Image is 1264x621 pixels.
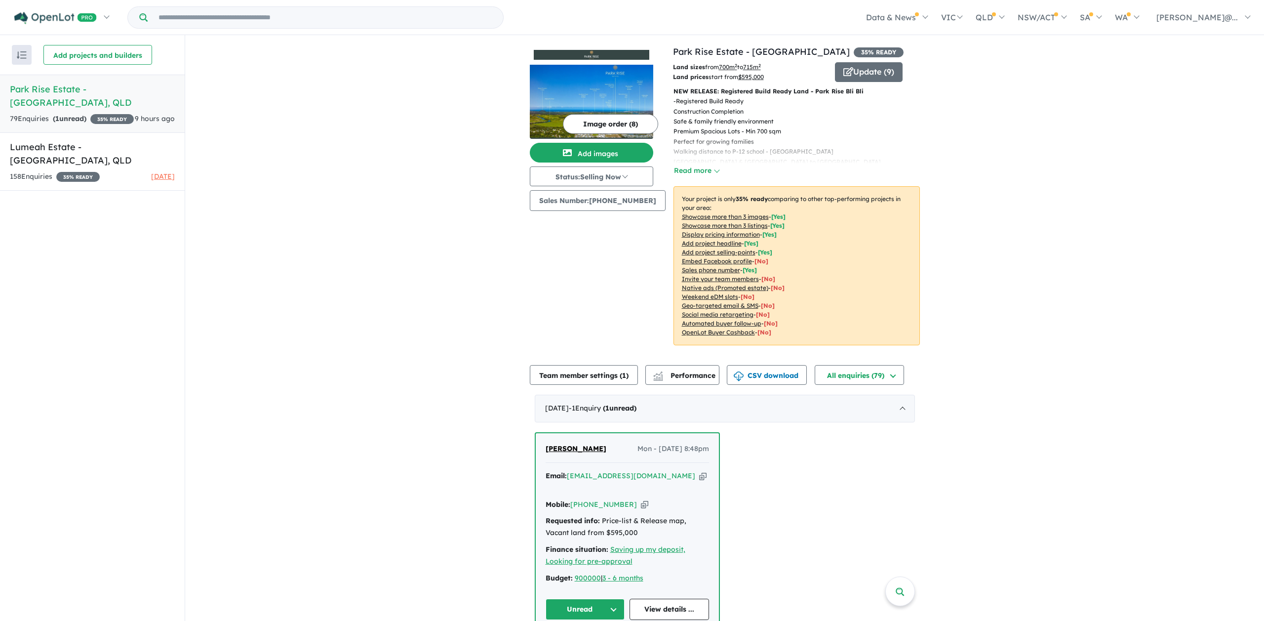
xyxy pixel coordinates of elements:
span: 1 [622,371,626,380]
u: 700 m [719,63,737,71]
span: 35 % READY [854,47,904,57]
span: [ Yes ] [744,240,758,247]
b: Land prices [673,73,709,81]
span: - 1 Enquir y [569,404,636,413]
u: Weekend eDM slots [682,293,738,300]
u: Display pricing information [682,231,760,238]
p: Your project is only comparing to other top-performing projects in your area: - - - - - - - - - -... [673,186,920,345]
strong: Mobile: [546,500,570,509]
button: Update (9) [835,62,903,82]
img: download icon [734,372,744,381]
span: [ Yes ] [770,222,785,229]
p: - Registered Build Ready Construction Completion Safe & family friendly environment Premium Spaci... [673,96,928,197]
button: Unread [546,599,625,620]
strong: Budget: [546,574,573,582]
span: 1 [605,404,609,413]
button: Add projects and builders [43,45,152,65]
button: Add images [530,143,653,163]
img: Park Rise Estate - Bli Bli Logo [534,50,649,60]
span: 35 % READY [56,172,100,182]
span: [No] [761,302,775,309]
strong: Email: [546,471,567,480]
button: Sales Number:[PHONE_NUMBER] [530,190,666,211]
a: [EMAIL_ADDRESS][DOMAIN_NAME] [567,471,695,480]
div: [DATE] [535,395,915,422]
span: [PERSON_NAME]@... [1156,12,1238,22]
span: [No] [757,329,771,336]
span: [PERSON_NAME] [546,444,606,453]
a: 3 - 6 months [602,574,643,582]
img: sort.svg [17,51,27,59]
button: Performance [645,365,719,385]
div: 79 Enquir ies [10,113,134,125]
u: Native ads (Promoted estate) [682,284,768,291]
span: to [737,63,761,71]
button: CSV download [727,365,807,385]
div: Price-list & Release map, Vacant land from $595,000 [546,515,709,539]
u: Showcase more than 3 images [682,213,769,220]
a: Park Rise Estate - Bli Bli LogoPark Rise Estate - Bli Bli [530,45,653,139]
div: 158 Enquir ies [10,171,100,183]
h5: Lumeah Estate - [GEOGRAPHIC_DATA] , QLD [10,140,175,167]
span: [No] [771,284,785,291]
p: start from [673,72,828,82]
h5: Park Rise Estate - [GEOGRAPHIC_DATA] , QLD [10,83,175,109]
b: 35 % ready [736,195,768,203]
strong: Requested info: [546,516,600,525]
span: [ No ] [761,275,775,283]
strong: ( unread) [53,114,86,123]
button: Image order (8) [563,114,658,134]
u: Embed Facebook profile [682,257,752,265]
img: bar-chart.svg [653,374,663,381]
span: Performance [655,371,715,380]
span: [No] [756,311,770,318]
span: 35 % READY [90,114,134,124]
span: [ Yes ] [762,231,777,238]
p: from [673,62,828,72]
button: All enquiries (79) [815,365,904,385]
strong: ( unread) [603,404,636,413]
u: Add project selling-points [682,248,755,256]
strong: Finance situation: [546,545,608,554]
span: [No] [764,320,778,327]
button: Read more [673,165,720,176]
u: Showcase more than 3 listings [682,222,768,229]
u: OpenLot Buyer Cashback [682,329,755,336]
span: Mon - [DATE] 8:48pm [637,443,709,455]
input: Try estate name, suburb, builder or developer [150,7,501,28]
a: [PHONE_NUMBER] [570,500,637,509]
a: View details ... [630,599,709,620]
u: Sales phone number [682,266,740,274]
img: Openlot PRO Logo White [14,12,97,24]
b: Land sizes [673,63,705,71]
button: Copy [641,499,648,510]
a: Saving up my deposit, Looking for pre-approval [546,545,685,566]
u: Automated buyer follow-up [682,320,761,327]
sup: 2 [758,63,761,68]
img: line-chart.svg [653,372,662,377]
span: 9 hours ago [135,114,175,123]
a: Park Rise Estate - [GEOGRAPHIC_DATA] [673,46,850,57]
p: NEW RELEASE: Registered Build Ready Land - Park Rise Bli Bli [673,86,920,96]
u: 715 m [743,63,761,71]
button: Status:Selling Now [530,166,653,186]
u: Social media retargeting [682,311,753,318]
img: Park Rise Estate - Bli Bli [530,65,653,139]
button: Copy [699,471,707,481]
span: [ Yes ] [758,248,772,256]
div: | [546,573,709,584]
span: [ No ] [754,257,768,265]
u: Add project headline [682,240,742,247]
u: $ 595,000 [738,73,764,81]
span: [DATE] [151,172,175,181]
sup: 2 [735,63,737,68]
span: [ Yes ] [771,213,786,220]
span: [ Yes ] [743,266,757,274]
a: 900000 [575,574,601,582]
a: [PERSON_NAME] [546,443,606,455]
span: 1 [55,114,59,123]
span: [No] [741,293,754,300]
